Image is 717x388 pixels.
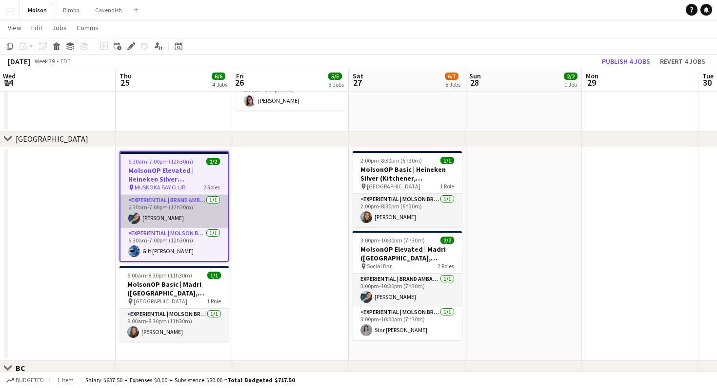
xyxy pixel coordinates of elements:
[440,237,454,244] span: 2/2
[119,266,229,342] app-job-card: 9:00am-8:30pm (11h30m)1/1MolsonOP Basic | Madri ([GEOGRAPHIC_DATA], [GEOGRAPHIC_DATA]) [GEOGRAPHI...
[236,77,345,111] app-card-role: Experiential | Molson Brand Specialist1/12:00pm-6:00pm (4h)[PERSON_NAME]
[3,72,16,80] span: Wed
[353,245,462,262] h3: MolsonOP Elevated | Madri ([GEOGRAPHIC_DATA], [GEOGRAPHIC_DATA])
[119,280,229,297] h3: MolsonOP Basic | Madri ([GEOGRAPHIC_DATA], [GEOGRAPHIC_DATA])
[701,77,714,88] span: 30
[16,377,44,384] span: Budgeted
[135,184,185,191] span: MUSKOKA BAY CLUB
[212,73,225,80] span: 6/6
[367,262,392,270] span: Social Bar
[77,23,99,32] span: Comms
[360,157,422,164] span: 2:00pm-8:30pm (6h30m)
[656,55,709,68] button: Revert 4 jobs
[440,183,454,190] span: 1 Role
[445,73,458,80] span: 6/7
[584,77,598,88] span: 29
[438,262,454,270] span: 2 Roles
[120,166,228,184] h3: MolsonOP Elevated | Heineken Silver (Gravenhurst, [GEOGRAPHIC_DATA])
[207,297,221,305] span: 1 Role
[8,56,30,66] div: [DATE]
[353,165,462,183] h3: MolsonOP Basic | Heineken Silver (Kitchener, [GEOGRAPHIC_DATA])
[120,195,228,228] app-card-role: Experiential | Brand Ambassador1/16:30am-7:00pm (12h30m)[PERSON_NAME]
[367,183,420,190] span: [GEOGRAPHIC_DATA]
[353,72,363,80] span: Sat
[468,77,481,88] span: 28
[440,157,454,164] span: 1/1
[16,363,33,373] div: BC
[564,73,578,80] span: 2/2
[328,73,342,80] span: 5/5
[351,77,363,88] span: 27
[119,309,229,342] app-card-role: Experiential | Molson Brand Specialist1/19:00am-8:30pm (11h30m)[PERSON_NAME]
[353,274,462,307] app-card-role: Experiential | Brand Ambassador1/13:00pm-10:30pm (7h30m)[PERSON_NAME]
[31,23,42,32] span: Edit
[598,55,654,68] button: Publish 4 jobs
[16,134,88,144] div: [GEOGRAPHIC_DATA]
[20,0,55,19] button: Molson
[60,57,71,65] div: EDT
[5,375,45,386] button: Budgeted
[360,237,425,244] span: 3:00pm-10:30pm (7h30m)
[353,231,462,340] app-job-card: 3:00pm-10:30pm (7h30m)2/2MolsonOP Elevated | Madri ([GEOGRAPHIC_DATA], [GEOGRAPHIC_DATA]) Social ...
[353,307,462,340] app-card-role: Experiential | Molson Brand Specialist1/13:00pm-10:30pm (7h30m)Star [PERSON_NAME]
[32,57,57,65] span: Week 39
[235,77,244,88] span: 26
[73,21,102,34] a: Comms
[8,23,21,32] span: View
[118,77,132,88] span: 25
[212,81,227,88] div: 4 Jobs
[27,21,46,34] a: Edit
[48,21,71,34] a: Jobs
[119,151,229,262] app-job-card: 6:30am-7:00pm (12h30m)2/2MolsonOP Elevated | Heineken Silver (Gravenhurst, [GEOGRAPHIC_DATA]) MUS...
[127,272,192,279] span: 9:00am-8:30pm (11h30m)
[55,0,87,19] button: Bimbo
[1,77,16,88] span: 24
[128,158,193,165] span: 6:30am-7:00pm (12h30m)
[52,23,67,32] span: Jobs
[445,81,460,88] div: 5 Jobs
[329,81,344,88] div: 3 Jobs
[203,184,220,191] span: 2 Roles
[227,376,295,384] span: Total Budgeted $717.50
[85,376,295,384] div: Salary $637.50 + Expenses $0.00 + Subsistence $80.00 =
[353,151,462,227] app-job-card: 2:00pm-8:30pm (6h30m)1/1MolsonOP Basic | Heineken Silver (Kitchener, [GEOGRAPHIC_DATA]) [GEOGRAPH...
[206,158,220,165] span: 2/2
[702,72,714,80] span: Tue
[564,81,577,88] div: 1 Job
[207,272,221,279] span: 1/1
[120,228,228,261] app-card-role: Experiential | Molson Brand Specialist1/16:30am-7:00pm (12h30m)Gift [PERSON_NAME]
[236,72,244,80] span: Fri
[87,0,130,19] button: Cavendish
[54,376,77,384] span: 1 item
[4,21,25,34] a: View
[134,297,187,305] span: [GEOGRAPHIC_DATA]
[469,72,481,80] span: Sun
[586,72,598,80] span: Mon
[119,72,132,80] span: Thu
[353,194,462,227] app-card-role: Experiential | Molson Brand Specialist1/12:00pm-8:30pm (6h30m)[PERSON_NAME]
